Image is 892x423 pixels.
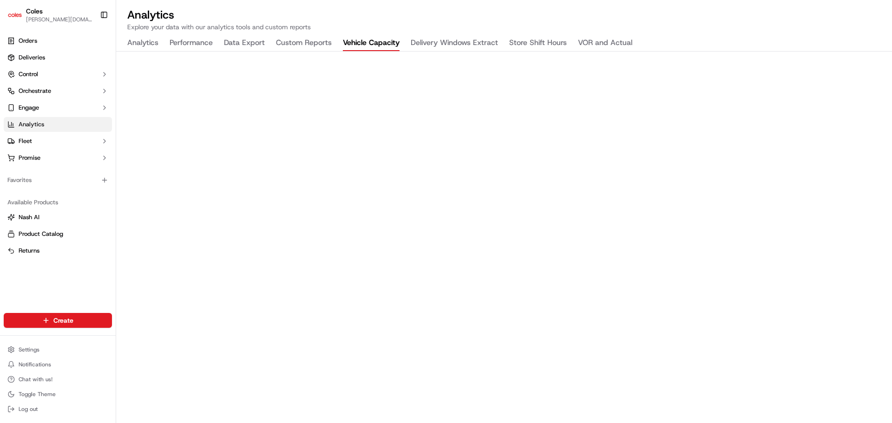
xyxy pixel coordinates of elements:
button: Data Export [224,35,265,51]
button: Coles [26,7,43,16]
h2: Analytics [127,7,881,22]
span: Control [19,70,38,78]
a: Analytics [4,117,112,132]
iframe: Vehicle Capacity [116,52,892,423]
p: Explore your data with our analytics tools and custom reports [127,22,881,32]
button: Engage [4,100,112,115]
button: ColesColes[PERSON_NAME][DOMAIN_NAME][EMAIL_ADDRESS][PERSON_NAME][DOMAIN_NAME] [4,4,96,26]
div: Available Products [4,195,112,210]
button: Analytics [127,35,158,51]
span: Analytics [19,120,44,129]
span: Create [53,316,73,325]
button: Product Catalog [4,227,112,241]
button: Chat with us! [4,373,112,386]
span: Deliveries [19,53,45,62]
span: Orders [19,37,37,45]
a: Returns [7,247,108,255]
span: Notifications [19,361,51,368]
button: Toggle Theme [4,388,112,401]
button: Control [4,67,112,82]
button: Store Shift Hours [509,35,567,51]
span: Toggle Theme [19,390,56,398]
span: Fleet [19,137,32,145]
a: Nash AI [7,213,108,221]
a: Product Catalog [7,230,108,238]
button: Fleet [4,134,112,149]
button: [PERSON_NAME][DOMAIN_NAME][EMAIL_ADDRESS][PERSON_NAME][DOMAIN_NAME] [26,16,92,23]
button: Nash AI [4,210,112,225]
span: Orchestrate [19,87,51,95]
span: Promise [19,154,40,162]
button: Settings [4,343,112,356]
button: Promise [4,150,112,165]
a: Deliveries [4,50,112,65]
button: Log out [4,403,112,416]
button: Orchestrate [4,84,112,98]
span: Returns [19,247,39,255]
span: Log out [19,405,38,413]
button: Notifications [4,358,112,371]
button: Performance [170,35,213,51]
span: Nash AI [19,213,39,221]
button: VOR and Actual [578,35,632,51]
div: Favorites [4,173,112,188]
span: Product Catalog [19,230,63,238]
span: Chat with us! [19,376,52,383]
button: Delivery Windows Extract [411,35,498,51]
span: Engage [19,104,39,112]
a: Orders [4,33,112,48]
button: Custom Reports [276,35,332,51]
img: Coles [7,7,22,22]
button: Create [4,313,112,328]
button: Returns [4,243,112,258]
span: Settings [19,346,39,353]
button: Vehicle Capacity [343,35,400,51]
